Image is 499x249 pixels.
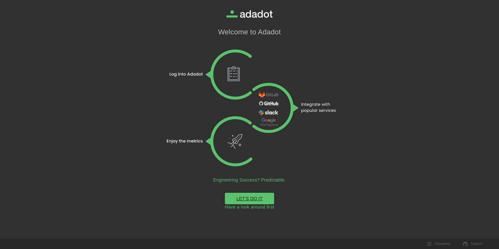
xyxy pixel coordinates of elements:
a: LET'S DO IT [225,193,274,205]
h1: Welcome to Adadot [218,28,281,36]
a: Support [459,239,486,249]
a: Have a look around first [225,204,274,210]
button: Changelog [423,239,454,249]
h2: Engineering Success? Predictable. [213,177,286,182]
